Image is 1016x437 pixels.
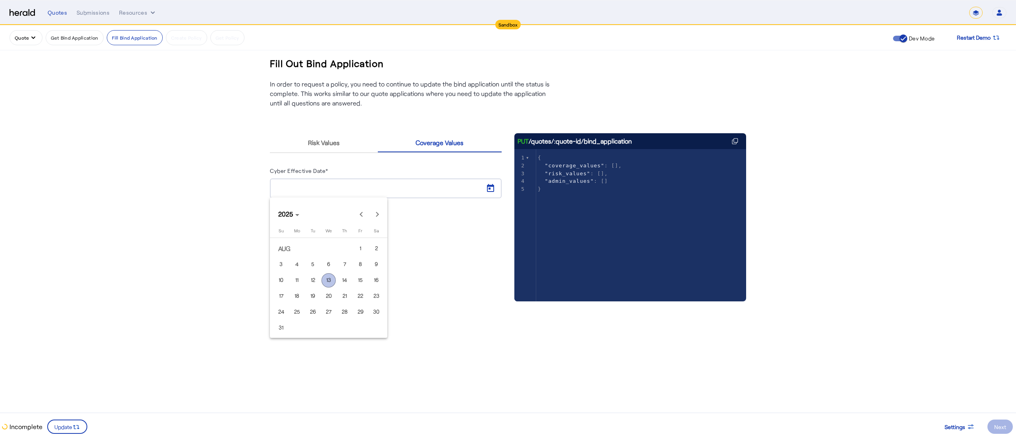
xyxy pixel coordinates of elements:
span: 7 [337,257,352,272]
td: AUG [273,241,352,257]
button: August 14, 2025 [337,272,352,288]
span: 29 [353,305,368,319]
span: 28 [337,305,352,319]
span: Th [342,228,347,233]
button: August 2, 2025 [368,241,384,257]
span: 14 [337,273,352,287]
span: 4 [290,257,304,272]
span: 2025 [278,210,293,218]
span: 19 [306,289,320,303]
span: 30 [369,305,383,319]
button: August 22, 2025 [352,288,368,304]
span: 17 [274,289,288,303]
span: 5 [306,257,320,272]
span: Sa [374,228,379,233]
button: Next month [369,206,385,222]
button: August 23, 2025 [368,288,384,304]
span: Fr [358,228,362,233]
span: 23 [369,289,383,303]
button: Previous month [354,206,369,222]
span: 13 [321,273,336,287]
span: 18 [290,289,304,303]
span: 12 [306,273,320,287]
button: August 5, 2025 [305,257,321,272]
button: August 19, 2025 [305,288,321,304]
span: Su [279,228,284,233]
span: Mo [294,228,300,233]
span: 3 [274,257,288,272]
span: 16 [369,273,383,287]
button: August 10, 2025 [273,272,289,288]
button: August 16, 2025 [368,272,384,288]
span: 27 [321,305,336,319]
button: August 17, 2025 [273,288,289,304]
button: August 12, 2025 [305,272,321,288]
button: August 31, 2025 [273,320,289,336]
span: 11 [290,273,304,287]
span: 24 [274,305,288,319]
span: 15 [353,273,368,287]
button: August 30, 2025 [368,304,384,320]
button: August 1, 2025 [352,241,368,257]
button: August 26, 2025 [305,304,321,320]
button: August 4, 2025 [289,257,305,272]
button: Choose month and year [275,207,302,221]
span: 22 [353,289,368,303]
button: August 27, 2025 [321,304,337,320]
span: 9 [369,257,383,272]
button: August 18, 2025 [289,288,305,304]
span: 2 [369,241,383,256]
button: August 7, 2025 [337,257,352,272]
button: August 28, 2025 [337,304,352,320]
button: August 20, 2025 [321,288,337,304]
span: 10 [274,273,288,287]
button: August 13, 2025 [321,272,337,288]
button: August 29, 2025 [352,304,368,320]
button: August 3, 2025 [273,257,289,272]
button: August 15, 2025 [352,272,368,288]
span: 26 [306,305,320,319]
span: 8 [353,257,368,272]
span: 1 [353,241,368,256]
button: August 8, 2025 [352,257,368,272]
span: 20 [321,289,336,303]
span: 25 [290,305,304,319]
button: August 24, 2025 [273,304,289,320]
span: 6 [321,257,336,272]
span: Tu [311,228,315,233]
button: August 21, 2025 [337,288,352,304]
button: August 6, 2025 [321,257,337,272]
button: August 25, 2025 [289,304,305,320]
button: August 11, 2025 [289,272,305,288]
span: We [325,228,332,233]
button: August 9, 2025 [368,257,384,272]
span: 31 [274,321,288,335]
span: 21 [337,289,352,303]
